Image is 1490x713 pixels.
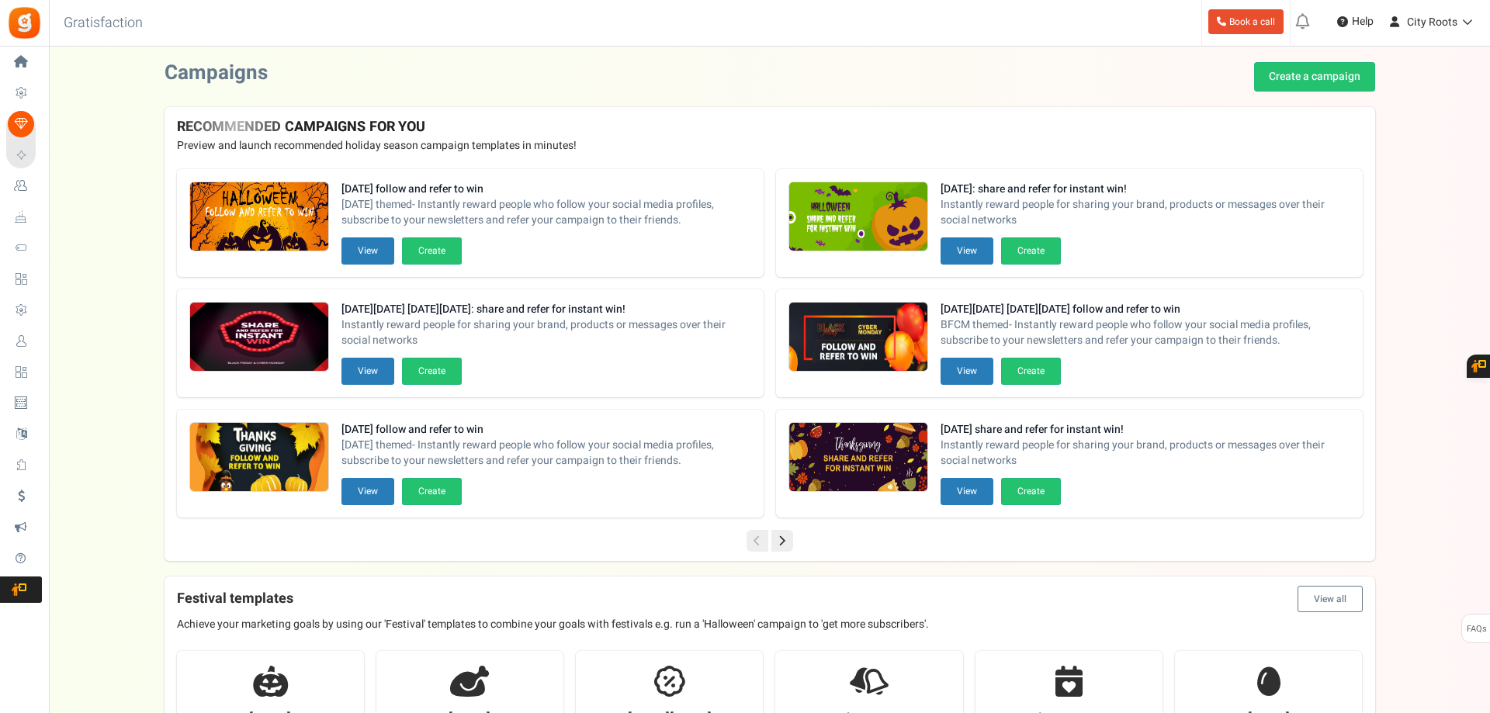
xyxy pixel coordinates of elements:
[341,317,751,348] span: Instantly reward people for sharing your brand, products or messages over their social networks
[941,478,993,505] button: View
[1348,14,1374,29] span: Help
[402,358,462,385] button: Create
[341,237,394,265] button: View
[341,302,751,317] strong: [DATE][DATE] [DATE][DATE]: share and refer for instant win!
[177,586,1363,612] h4: Festival templates
[1331,9,1380,34] a: Help
[341,438,751,469] span: [DATE] themed- Instantly reward people who follow your social media profiles, subscribe to your n...
[1208,9,1284,34] a: Book a call
[190,423,328,493] img: Recommended Campaigns
[941,317,1350,348] span: BFCM themed- Instantly reward people who follow your social media profiles, subscribe to your new...
[1001,358,1061,385] button: Create
[1254,62,1375,92] a: Create a campaign
[789,423,927,493] img: Recommended Campaigns
[177,617,1363,632] p: Achieve your marketing goals by using our 'Festival' templates to combine your goals with festiva...
[402,237,462,265] button: Create
[1407,14,1457,30] span: City Roots
[7,5,42,40] img: Gratisfaction
[1001,478,1061,505] button: Create
[177,119,1363,135] h4: RECOMMENDED CAMPAIGNS FOR YOU
[941,197,1350,228] span: Instantly reward people for sharing your brand, products or messages over their social networks
[177,138,1363,154] p: Preview and launch recommended holiday season campaign templates in minutes!
[1298,586,1363,612] button: View all
[1001,237,1061,265] button: Create
[941,302,1350,317] strong: [DATE][DATE] [DATE][DATE] follow and refer to win
[402,478,462,505] button: Create
[941,358,993,385] button: View
[341,197,751,228] span: [DATE] themed- Instantly reward people who follow your social media profiles, subscribe to your n...
[789,303,927,372] img: Recommended Campaigns
[47,8,160,39] h3: Gratisfaction
[341,358,394,385] button: View
[190,303,328,372] img: Recommended Campaigns
[941,237,993,265] button: View
[341,422,751,438] strong: [DATE] follow and refer to win
[941,422,1350,438] strong: [DATE] share and refer for instant win!
[165,62,268,85] h2: Campaigns
[341,478,394,505] button: View
[941,438,1350,469] span: Instantly reward people for sharing your brand, products or messages over their social networks
[789,182,927,252] img: Recommended Campaigns
[190,182,328,252] img: Recommended Campaigns
[1466,614,1487,644] span: FAQs
[341,182,751,197] strong: [DATE] follow and refer to win
[941,182,1350,197] strong: [DATE]: share and refer for instant win!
